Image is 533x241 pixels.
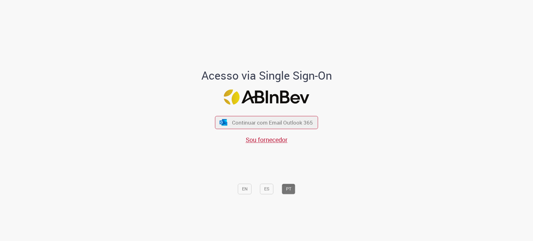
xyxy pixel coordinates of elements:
a: Sou fornecedor [246,135,288,144]
span: Continuar com Email Outlook 365 [232,119,313,126]
button: EN [238,184,252,194]
button: ícone Azure/Microsoft 360 Continuar com Email Outlook 365 [215,116,318,129]
button: ES [260,184,274,194]
img: ícone Azure/Microsoft 360 [219,119,228,125]
button: PT [282,184,295,194]
h1: Acesso via Single Sign-On [180,70,353,82]
img: Logo ABInBev [224,89,309,105]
